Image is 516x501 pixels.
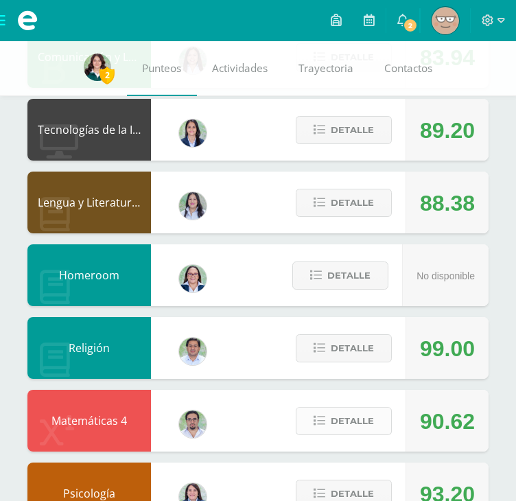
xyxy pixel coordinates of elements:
a: Contactos [369,41,448,96]
span: Contactos [384,61,432,75]
div: 99.00 [420,318,475,380]
a: Trayectoria [283,41,369,96]
button: Detalle [296,407,392,435]
span: Detalle [327,263,371,288]
div: Tecnologías de la Información y la Comunicación 4 [27,99,151,161]
button: Detalle [292,261,388,290]
img: f838ef393e03f16fe2b12bbba3ee451b.png [84,54,111,81]
img: 1d0ca742f2febfec89986c8588b009e1.png [432,7,459,34]
div: Lengua y Literatura 4 [27,172,151,233]
span: Detalle [331,117,374,143]
span: 2 [403,18,418,33]
span: Actividades [212,61,268,75]
div: 88.38 [420,172,475,234]
span: Detalle [331,408,374,434]
img: 00229b7027b55c487e096d516d4a36c4.png [179,410,207,438]
span: Punteos [142,61,181,75]
div: Religión [27,317,151,379]
span: 2 [99,67,115,84]
div: 89.20 [420,100,475,161]
button: Detalle [296,116,392,144]
img: df6a3bad71d85cf97c4a6d1acf904499.png [179,192,207,220]
span: Trayectoria [298,61,353,75]
div: 90.62 [420,391,475,452]
button: Detalle [296,189,392,217]
img: 7489ccb779e23ff9f2c3e89c21f82ed0.png [179,119,207,147]
span: Detalle [331,336,374,361]
span: No disponible [417,270,475,281]
img: 571966f00f586896050bf2f129d9ef0a.png [179,265,207,292]
div: Homeroom [27,244,151,306]
img: f767cae2d037801592f2ba1a5db71a2a.png [179,338,207,365]
a: Actividades [197,41,283,96]
a: Punteos [127,41,197,96]
span: Detalle [331,190,374,215]
div: Matemáticas 4 [27,390,151,452]
button: Detalle [296,334,392,362]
